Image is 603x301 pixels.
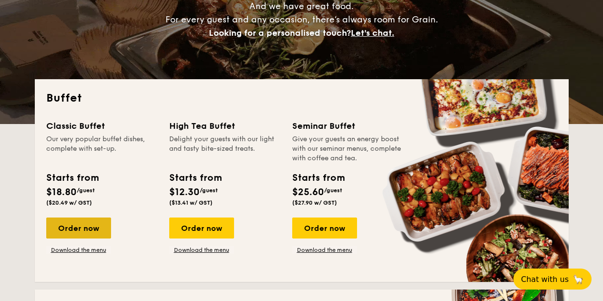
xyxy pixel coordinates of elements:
span: Let's chat. [351,28,394,38]
h2: Buffet [46,91,557,106]
a: Download the menu [292,246,357,254]
div: Classic Buffet [46,119,158,133]
span: And we have great food. For every guest and any occasion, there’s always room for Grain. [165,1,438,38]
button: Chat with us🦙 [513,269,592,290]
div: Order now [46,218,111,239]
span: ($20.49 w/ GST) [46,199,92,206]
span: Chat with us [521,275,569,284]
div: Give your guests an energy boost with our seminar menus, complete with coffee and tea. [292,135,404,163]
div: Delight your guests with our light and tasty bite-sized treats. [169,135,281,163]
div: High Tea Buffet [169,119,281,133]
div: Seminar Buffet [292,119,404,133]
span: 🦙 [572,274,584,285]
span: Looking for a personalised touch? [209,28,351,38]
span: ($13.41 w/ GST) [169,199,213,206]
div: Starts from [169,171,221,185]
a: Download the menu [46,246,111,254]
span: $25.60 [292,187,324,198]
span: /guest [77,187,95,194]
div: Starts from [46,171,98,185]
span: /guest [200,187,218,194]
div: Order now [292,218,357,239]
a: Download the menu [169,246,234,254]
span: /guest [324,187,342,194]
div: Order now [169,218,234,239]
span: $18.80 [46,187,77,198]
span: $12.30 [169,187,200,198]
div: Starts from [292,171,344,185]
div: Our very popular buffet dishes, complete with set-up. [46,135,158,163]
span: ($27.90 w/ GST) [292,199,337,206]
